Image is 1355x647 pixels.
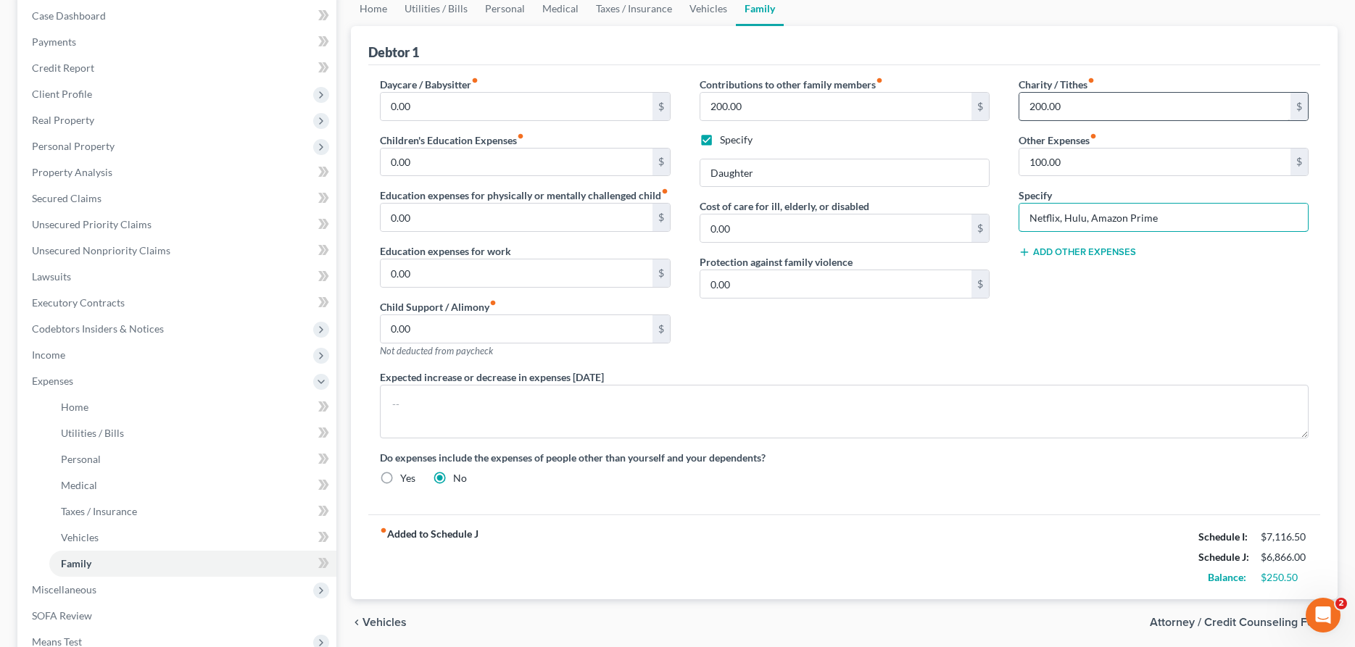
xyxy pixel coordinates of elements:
span: Personal Property [32,140,115,152]
input: -- [381,259,652,287]
input: -- [700,214,971,242]
a: Credit Report [20,55,336,81]
div: $ [1290,149,1308,176]
span: Expenses [32,375,73,387]
span: Lawsuits [32,270,71,283]
input: -- [381,315,652,343]
label: Education expenses for work [380,243,511,259]
label: Do expenses include the expenses of people other than yourself and your dependents? [380,450,1309,465]
span: Taxes / Insurance [61,505,137,517]
label: Yes [400,471,415,485]
div: $ [1290,93,1308,120]
span: Personal [61,453,101,465]
i: fiber_manual_record [661,188,668,195]
i: fiber_manual_record [471,77,478,84]
a: Home [49,394,336,420]
div: $ [652,259,670,287]
div: $6,866.00 [1261,550,1309,564]
div: Debtor 1 [368,43,419,61]
label: Child Support / Alimony [380,299,497,314]
div: $250.50 [1261,570,1309,585]
iframe: Intercom live chat [1306,598,1341,633]
label: Protection against family violence [700,254,853,270]
input: -- [1019,149,1290,176]
a: SOFA Review [20,603,336,629]
i: fiber_manual_record [876,77,883,84]
i: fiber_manual_record [1087,77,1095,84]
a: Executory Contracts [20,290,336,316]
button: Attorney / Credit Counseling Fees chevron_right [1150,617,1338,628]
label: No [453,471,467,485]
i: fiber_manual_record [380,527,387,534]
button: Add Other Expenses [1019,246,1136,258]
strong: Schedule J: [1198,551,1249,563]
label: Education expenses for physically or mentally challenged child [380,188,668,203]
span: Vehicles [61,531,99,543]
div: $ [652,315,670,343]
label: Expected increase or decrease in expenses [DATE] [380,370,604,385]
a: Property Analysis [20,159,336,185]
a: Case Dashboard [20,3,336,29]
label: Cost of care for ill, elderly, or disabled [700,199,869,214]
label: Charity / Tithes [1019,77,1095,92]
span: Attorney / Credit Counseling Fees [1150,617,1326,628]
a: Secured Claims [20,185,336,212]
span: Secured Claims [32,192,101,204]
label: Children's Education Expenses [380,133,524,148]
span: Home [61,401,88,413]
strong: Balance: [1208,571,1246,583]
div: $ [652,93,670,120]
i: chevron_left [351,617,362,628]
a: Taxes / Insurance [49,498,336,525]
input: -- [1019,93,1290,120]
label: Contributions to other family members [700,77,883,92]
a: Unsecured Priority Claims [20,212,336,238]
label: Specify [720,133,753,147]
span: Medical [61,479,97,491]
i: fiber_manual_record [489,299,497,306]
span: Case Dashboard [32,9,106,22]
i: fiber_manual_record [1090,133,1097,140]
div: $ [652,149,670,176]
input: -- [381,93,652,120]
span: Income [32,348,65,361]
input: -- [381,204,652,231]
a: Medical [49,472,336,498]
span: Utilities / Bills [61,427,124,439]
strong: Added to Schedule J [380,527,478,588]
span: 2 [1335,598,1347,609]
span: Family [61,557,91,569]
span: Vehicles [362,617,407,628]
label: Specify [1019,188,1052,203]
div: $ [652,204,670,231]
span: Payments [32,36,76,48]
input: Specify... [700,159,989,187]
label: Other Expenses [1019,133,1097,148]
span: Real Property [32,114,94,126]
button: chevron_left Vehicles [351,617,407,628]
div: $ [971,270,989,298]
span: SOFA Review [32,609,92,622]
span: Executory Contracts [32,296,125,309]
input: -- [381,149,652,176]
span: Miscellaneous [32,583,96,596]
a: Vehicles [49,525,336,551]
strong: Schedule I: [1198,530,1248,543]
a: Unsecured Nonpriority Claims [20,238,336,264]
input: -- [700,270,971,298]
div: $ [971,93,989,120]
span: Not deducted from paycheck [380,345,493,356]
a: Lawsuits [20,264,336,290]
span: Property Analysis [32,166,112,178]
span: Codebtors Insiders & Notices [32,322,164,335]
div: $ [971,214,989,242]
input: -- [700,93,971,120]
input: Specify... [1019,204,1308,231]
a: Payments [20,29,336,55]
div: $7,116.50 [1261,530,1309,544]
span: Unsecured Priority Claims [32,218,152,230]
a: Utilities / Bills [49,420,336,446]
span: Credit Report [32,62,94,74]
a: Personal [49,446,336,472]
span: Unsecured Nonpriority Claims [32,244,170,256]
